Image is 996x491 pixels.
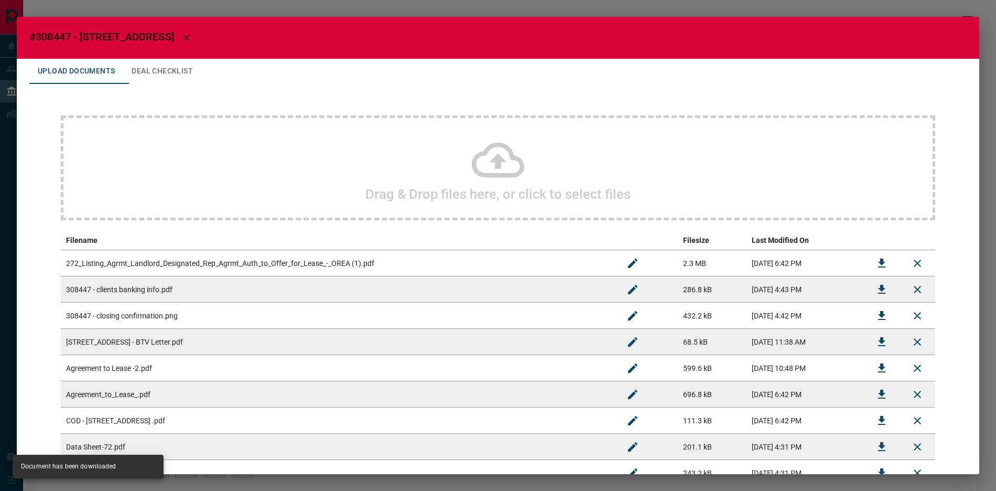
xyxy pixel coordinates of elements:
[746,381,864,408] td: [DATE] 6:42 PM
[746,460,864,486] td: [DATE] 4:31 PM
[29,30,174,43] span: #308447 - [STREET_ADDRESS]
[61,355,615,381] td: Agreement to Lease -2.pdf
[678,329,746,355] td: 68.5 kB
[29,59,123,84] button: Upload Documents
[678,381,746,408] td: 696.8 kB
[61,408,615,434] td: COD - [STREET_ADDRESS] .pdf
[678,355,746,381] td: 599.6 kB
[905,303,930,328] button: Remove File
[620,303,645,328] button: Rename
[746,303,864,329] td: [DATE] 4:42 PM
[620,251,645,276] button: Rename
[746,276,864,303] td: [DATE] 4:43 PM
[746,329,864,355] td: [DATE] 11:38 AM
[620,356,645,381] button: Rename
[678,408,746,434] td: 111.3 kB
[869,303,894,328] button: Download
[61,460,615,486] td: Listing Agreement-86.pdf
[905,251,930,276] button: Remove File
[678,460,746,486] td: 243.2 kB
[678,276,746,303] td: 286.8 kB
[678,434,746,460] td: 201.1 kB
[123,59,201,84] button: Deal Checklist
[905,356,930,381] button: Remove File
[869,277,894,302] button: Download
[61,250,615,276] td: 272_Listing_Agrmt_Landlord_Designated_Rep_Agrmt_Auth_to_Offer_for_Lease_-_OREA (1).pdf
[869,251,894,276] button: Download
[61,276,615,303] td: 308447 - clients banking info.pdf
[905,382,930,407] button: Remove File
[61,115,935,220] div: Drag & Drop files here, or click to select files
[869,461,894,486] button: Download
[21,458,116,475] div: Document has been downloaded
[869,408,894,433] button: Download
[905,329,930,355] button: Remove File
[905,277,930,302] button: Remove File
[61,434,615,460] td: Data Sheet-72.pdf
[620,408,645,433] button: Rename
[905,408,930,433] button: Remove File
[864,231,900,250] th: download action column
[61,303,615,329] td: 308447 - closing confirmation.png
[678,231,746,250] th: Filesize
[869,382,894,407] button: Download
[746,434,864,460] td: [DATE] 4:31 PM
[61,381,615,408] td: Agreement_to_Lease_.pdf
[869,329,894,355] button: Download
[869,356,894,381] button: Download
[746,408,864,434] td: [DATE] 6:42 PM
[620,277,645,302] button: Rename
[678,250,746,276] td: 2.3 MB
[905,434,930,460] button: Remove File
[678,303,746,329] td: 432.2 kB
[615,231,678,250] th: edit column
[746,250,864,276] td: [DATE] 6:42 PM
[746,355,864,381] td: [DATE] 10:48 PM
[365,186,631,202] h2: Drag & Drop files here, or click to select files
[61,231,615,250] th: Filename
[620,434,645,460] button: Rename
[620,382,645,407] button: Rename
[620,461,645,486] button: Rename
[900,231,935,250] th: delete file action column
[869,434,894,460] button: Download
[61,329,615,355] td: [STREET_ADDRESS] - BTV Letter.pdf
[620,329,645,355] button: Rename
[746,231,864,250] th: Last Modified On
[905,461,930,486] button: Remove File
